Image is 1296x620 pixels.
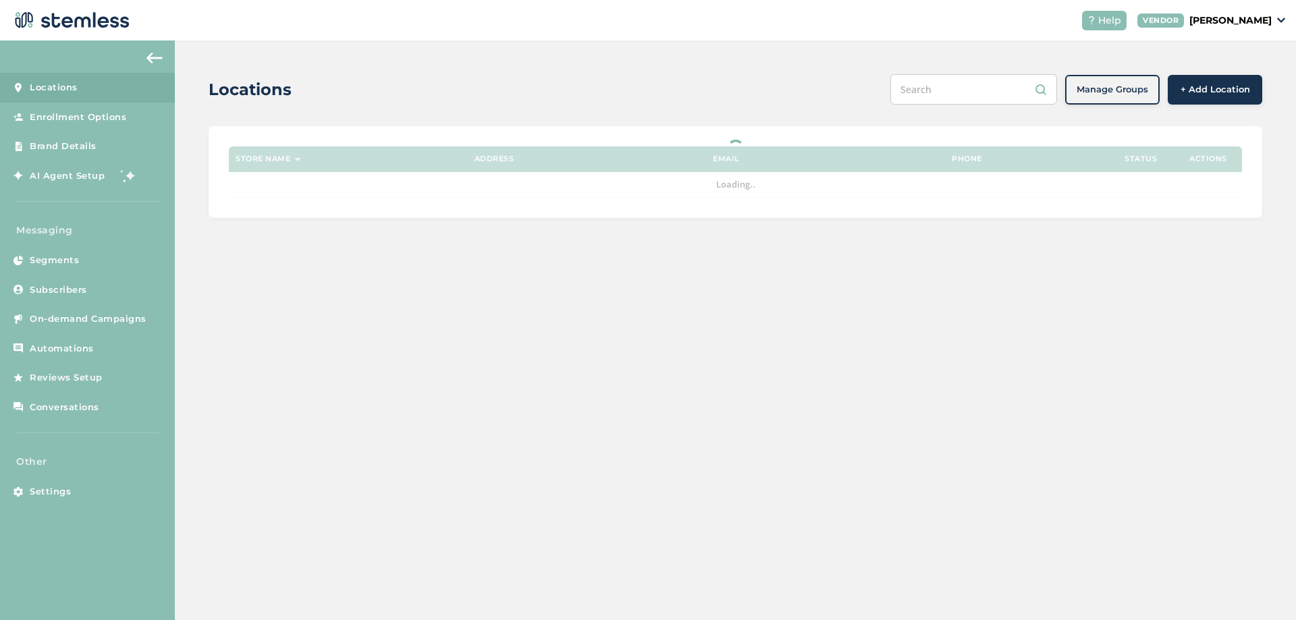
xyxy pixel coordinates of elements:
input: Search [890,74,1057,105]
img: icon_down-arrow-small-66adaf34.svg [1277,18,1285,23]
span: Automations [30,342,94,356]
span: Subscribers [30,283,87,297]
span: Locations [30,81,78,94]
span: + Add Location [1181,83,1250,96]
span: Segments [30,254,79,267]
p: [PERSON_NAME] [1189,13,1272,28]
h2: Locations [209,78,292,102]
img: logo-dark-0685b13c.svg [11,7,130,34]
span: Reviews Setup [30,371,103,385]
span: On-demand Campaigns [30,312,146,326]
iframe: Chat Widget [1228,555,1296,620]
span: AI Agent Setup [30,169,105,183]
span: Help [1098,13,1121,28]
img: icon-help-white-03924b79.svg [1087,16,1096,24]
span: Manage Groups [1077,83,1148,96]
img: glitter-stars-b7820f95.gif [115,162,142,189]
button: Manage Groups [1065,75,1160,105]
span: Settings [30,485,71,499]
img: icon-arrow-back-accent-c549486e.svg [146,53,163,63]
span: Conversations [30,401,99,414]
span: Brand Details [30,140,97,153]
button: + Add Location [1168,75,1262,105]
div: VENDOR [1137,13,1184,28]
span: Enrollment Options [30,111,126,124]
